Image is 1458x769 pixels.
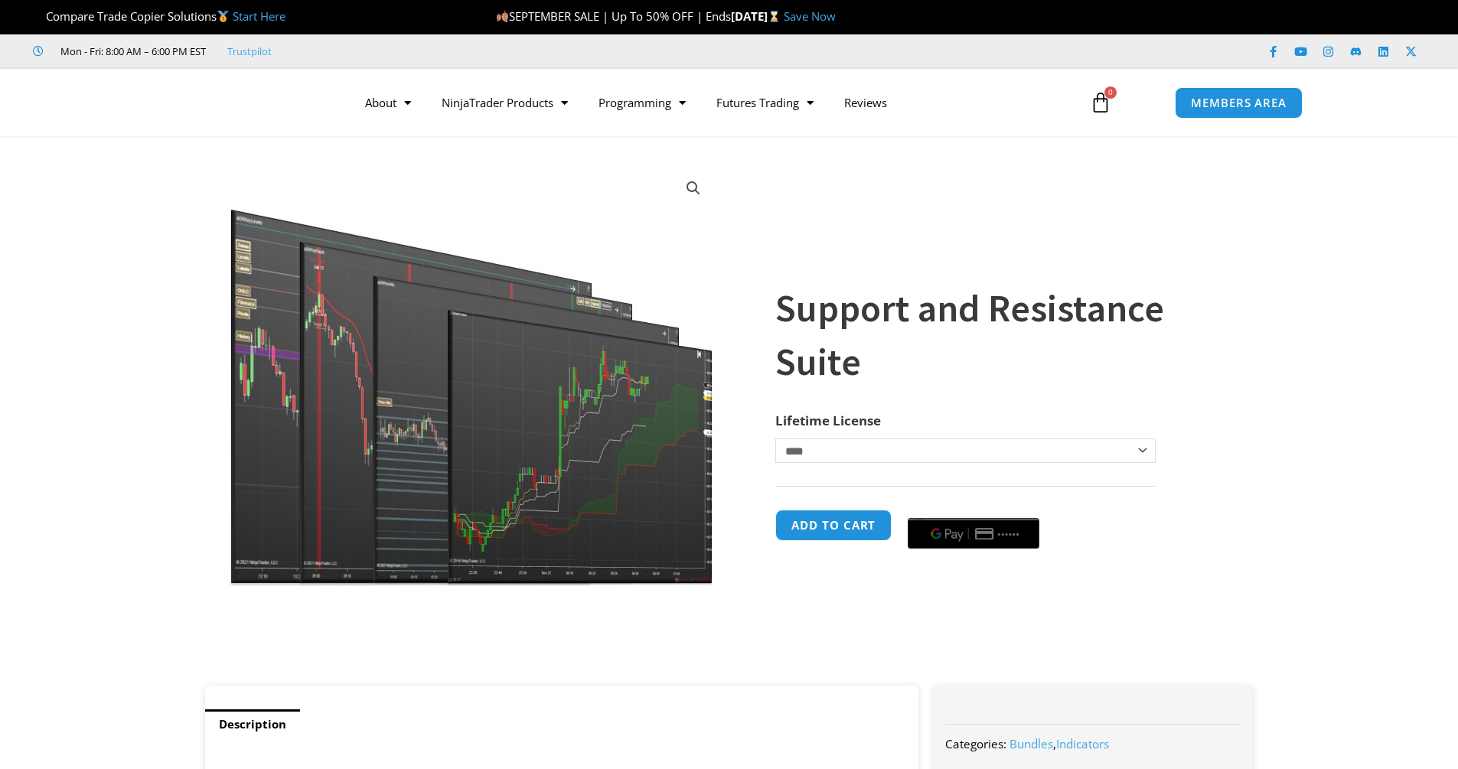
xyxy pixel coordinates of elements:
[217,11,229,22] img: 🥇
[1010,736,1053,751] a: Bundles
[829,85,902,120] a: Reviews
[57,42,206,60] span: Mon - Fri: 8:00 AM – 6:00 PM EST
[680,174,707,202] a: View full-screen image gallery
[999,529,1022,539] text: ••••••
[1175,87,1303,119] a: MEMBERS AREA
[908,518,1039,549] button: Buy with GPay
[1010,736,1109,751] span: ,
[33,8,285,24] span: Compare Trade Copier Solutions
[350,85,1072,120] nav: Menu
[426,85,583,120] a: NinjaTrader Products
[496,8,731,24] span: SEPTEMBER SALE | Up To 50% OFF | Ends
[945,736,1006,751] span: Categories:
[227,42,272,60] a: Trustpilot
[905,507,1042,509] iframe: Secure payment input frame
[1191,97,1287,109] span: MEMBERS AREA
[205,709,300,739] a: Description
[1056,736,1109,751] a: Indicators
[155,75,320,130] img: LogoAI | Affordable Indicators – NinjaTrader
[775,412,881,429] label: Lifetime License
[350,85,426,120] a: About
[701,85,829,120] a: Futures Trading
[731,8,784,24] strong: [DATE]
[497,11,508,22] img: 🍂
[233,8,285,24] a: Start Here
[34,11,45,22] img: 🏆
[1067,80,1134,125] a: 0
[227,163,719,586] img: Support and Resistance Suite 1
[775,282,1222,389] h1: Support and Resistance Suite
[784,8,836,24] a: Save Now
[775,510,892,541] button: Add to cart
[1104,86,1117,99] span: 0
[768,11,780,22] img: ⌛
[583,85,701,120] a: Programming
